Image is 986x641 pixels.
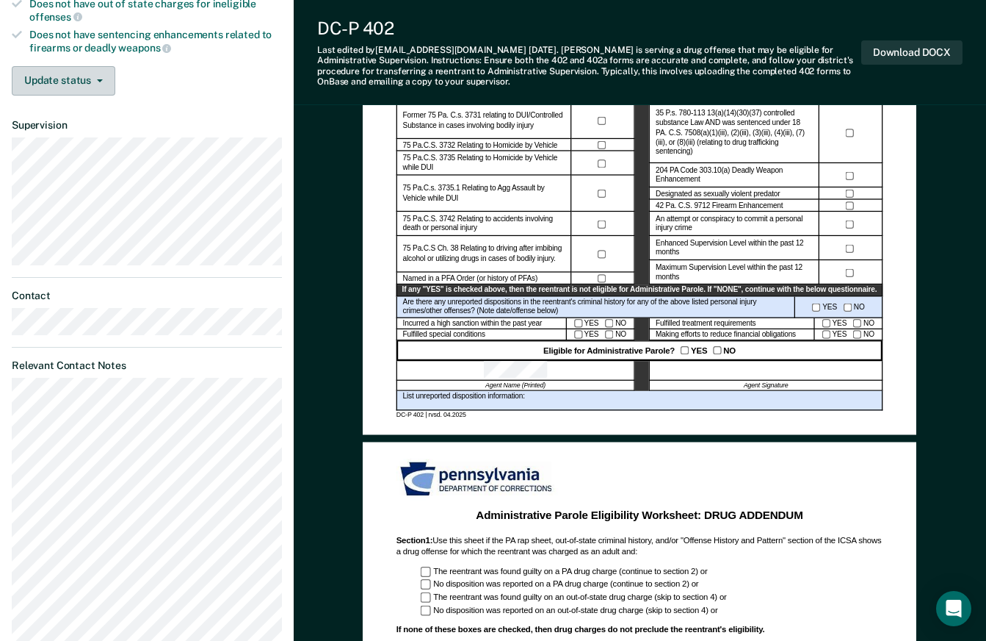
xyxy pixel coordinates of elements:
div: Fulfilled treatment requirements [650,318,815,330]
label: Former 75 Pa. C.s. 3731 relating to DUI/Controlled Substance in cases involving bodily injury [403,112,565,131]
div: Does not have sentencing enhancements related to firearms or deadly [29,29,282,54]
div: The reentrant was found guilty on an out-of-state drug charge (skip to section 4) or [421,592,882,604]
div: Eligible for Administrative Parole? YES NO [396,341,883,361]
div: DC-P 402 [317,18,861,39]
div: Agent Name (Printed) [396,381,635,391]
dt: Contact [12,290,282,302]
div: No disposition was reported on an out-of-state drug charge (skip to section 4) or [421,606,882,617]
label: Maximum Supervision Level within the past 12 months [656,263,813,282]
b: Section 1 : [396,536,433,545]
label: 75 Pa.C.S. 3742 Relating to accidents involving death or personal injury [403,215,565,234]
div: Fulfilled special conditions [396,329,567,341]
div: Administrative Parole Eligibility Worksheet: DRUG ADDENDUM [405,509,875,523]
label: 35 P.s. 780-113 13(a)(14)(30)(37) controlled substance Law AND was sentenced under 18 PA. C.S. 75... [656,110,813,158]
dt: Relevant Contact Notes [12,359,282,372]
img: PDOC Logo [396,459,559,501]
div: Open Intercom Messenger [936,591,971,626]
dt: Supervision [12,119,282,132]
label: 75 Pa.C.S. 3732 Relating to Homicide by Vehicle [403,140,558,150]
label: 204 PA Code 303.10(a) Deadly Weapon Enhancement [656,166,813,185]
span: [DATE] [529,45,557,55]
div: Use this sheet if the PA rap sheet, out-of-state criminal history, and/or "Offense History and Pa... [396,536,883,558]
div: Agent Signature [650,381,883,391]
div: Incurred a high sanction within the past year [396,318,567,330]
div: The reentrant was found guilty on a PA drug charge (continue to section 2) or [421,567,882,578]
label: An attempt or conspiracy to commit a personal injury crime [656,215,813,234]
div: YES NO [815,318,883,330]
div: Last edited by [EMAIL_ADDRESS][DOMAIN_NAME] . [PERSON_NAME] is serving a drug offense that may be... [317,45,861,87]
div: No disposition was reported on a PA drug charge (continue to section 2) or [421,580,882,591]
div: YES NO [795,297,882,318]
button: Update status [12,66,115,96]
label: 75 Pa.C.s. 3735.1 Relating to Agg Assault by Vehicle while DUI [403,185,565,204]
div: Making efforts to reduce financial obligations [650,329,815,341]
label: Named in a PFA Order (or history of PFAs) [403,274,538,284]
label: Designated as sexually violent predator [656,189,780,198]
div: YES NO [815,329,883,341]
div: YES NO [567,329,635,341]
span: weapons [118,42,171,54]
div: Are there any unreported dispositions in the reentrant's criminal history for any of the above li... [396,297,795,318]
span: offenses [29,11,82,23]
div: If none of these boxes are checked, then drug charges do not preclude the reentrant's eligibility. [396,626,883,637]
label: 75 Pa.C.S Ch. 38 Relating to driving after imbibing alcohol or utilizing drugs in cases of bodily... [403,245,565,264]
div: DC-P 402 | rvsd. 04.2025 [396,411,883,420]
label: Enhanced Supervision Level within the past 12 months [656,239,813,258]
button: Download DOCX [861,40,963,65]
div: If any "YES" is checked above, then the reentrant is not eligible for Administrative Parole. If "... [396,285,883,297]
label: 75 Pa.C.S. 3735 Relating to Homicide by Vehicle while DUI [403,154,565,173]
div: List unreported disposition information: [396,391,883,411]
label: 42 Pa. C.S. 9712 Firearm Enhancement [656,201,783,211]
div: YES NO [567,318,635,330]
